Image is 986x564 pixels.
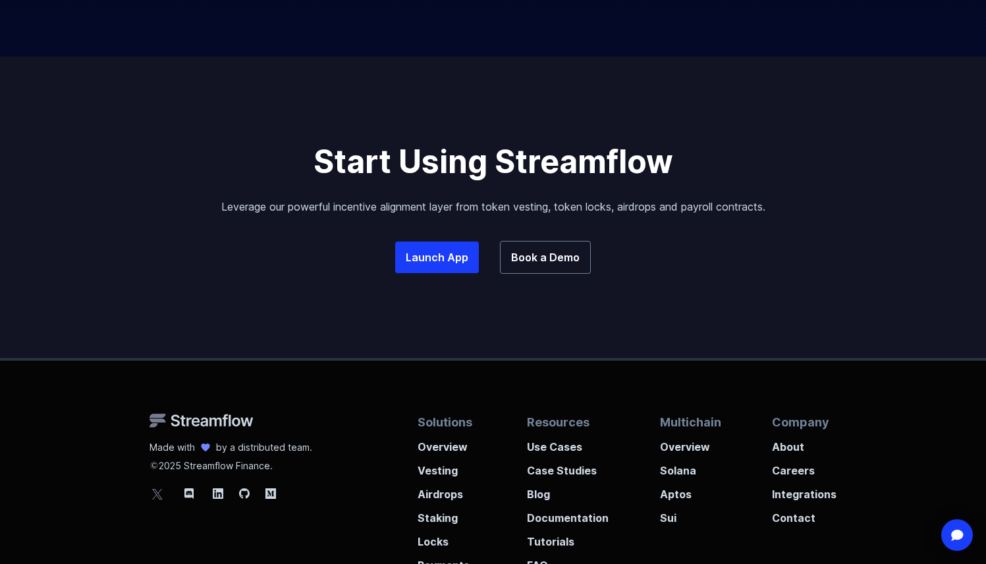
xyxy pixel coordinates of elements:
a: Documentation [527,502,609,526]
p: by a distributed team. [216,441,312,454]
img: Streamflow Logo [150,413,254,428]
a: Integrations [772,478,836,502]
a: Solana [660,455,721,478]
h2: Start Using Streamflow [118,57,869,183]
a: Sui [660,502,721,526]
a: Airdrops [418,478,476,502]
a: Overview [660,431,721,455]
div: Open Intercom Messenger [941,519,973,551]
p: Resources [527,413,609,431]
a: Contact [772,502,836,526]
a: Vesting [418,455,476,478]
a: Case Studies [527,455,609,478]
a: Launch App [395,242,479,273]
p: 2025 Streamflow Finance. [150,454,312,473]
a: Aptos [660,478,721,502]
a: About [772,431,836,455]
a: Overview [418,431,476,455]
a: Blog [527,478,609,502]
a: Careers [772,455,836,478]
a: Tutorials [527,526,609,550]
p: Leverage our powerful incentive alignment layer from token vesting, token locks, airdrops and pay... [177,199,809,215]
a: Staking [418,502,476,526]
p: Company [772,413,836,431]
a: Use Cases [527,431,609,455]
a: Locks [418,526,476,550]
p: Multichain [660,413,721,431]
p: Solutions [418,413,476,431]
p: Made with [150,441,195,454]
a: Book a Demo [500,241,591,274]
